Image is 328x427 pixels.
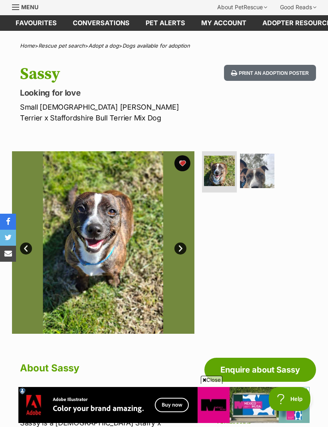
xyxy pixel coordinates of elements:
[201,376,222,384] span: Close
[20,102,202,123] p: Small [DEMOGRAPHIC_DATA] [PERSON_NAME] Terrier x Staffordshire Bull Terrier Mix Dog
[12,151,194,334] img: Photo of Sassy
[269,387,312,411] iframe: Help Scout Beacon - Open
[18,387,310,423] iframe: Advertisement
[65,15,138,31] a: conversations
[20,359,194,377] h2: About Sassy
[174,243,186,255] a: Next
[204,156,235,186] img: Photo of Sassy
[20,42,35,49] a: Home
[174,155,190,171] button: favourite
[20,87,202,98] p: Looking for love
[138,15,193,31] a: Pet alerts
[88,42,119,49] a: Adopt a dog
[204,358,316,382] a: Enquire about Sassy
[20,243,32,255] a: Prev
[38,42,85,49] a: Rescue pet search
[122,42,190,49] a: Dogs available for adoption
[21,4,38,10] span: Menu
[8,15,65,31] a: Favourites
[240,154,275,188] img: Photo of Sassy
[193,15,254,31] a: My account
[224,65,316,81] button: Print an adoption poster
[20,65,202,83] h1: Sassy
